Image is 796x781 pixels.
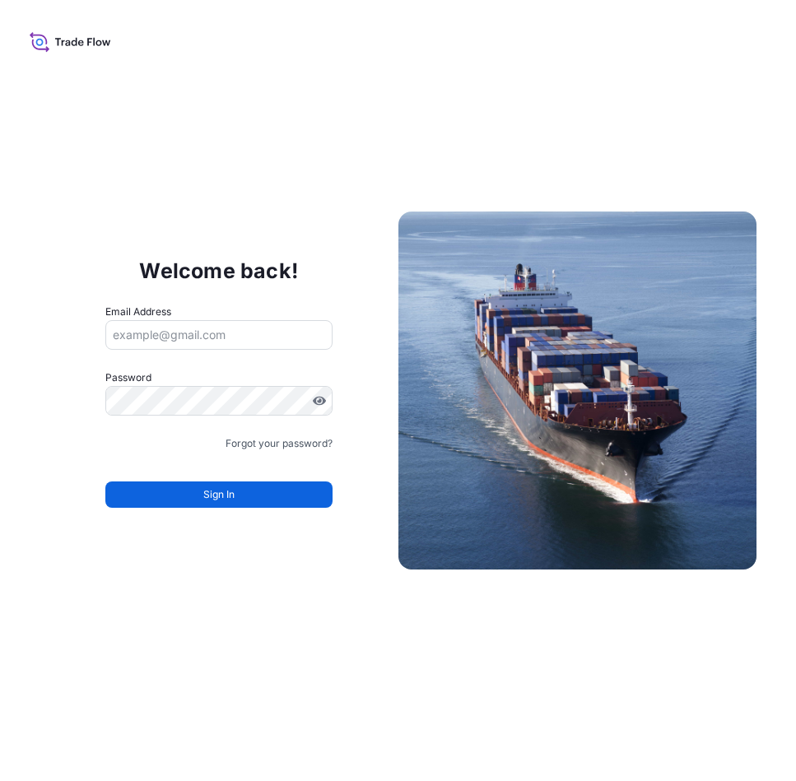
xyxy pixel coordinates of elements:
[203,486,235,503] span: Sign In
[105,481,333,508] button: Sign In
[139,258,298,284] p: Welcome back!
[398,212,757,570] img: Ship illustration
[105,304,171,320] label: Email Address
[105,370,333,386] label: Password
[313,394,326,407] button: Show password
[105,320,333,350] input: example@gmail.com
[226,435,333,452] a: Forgot your password?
